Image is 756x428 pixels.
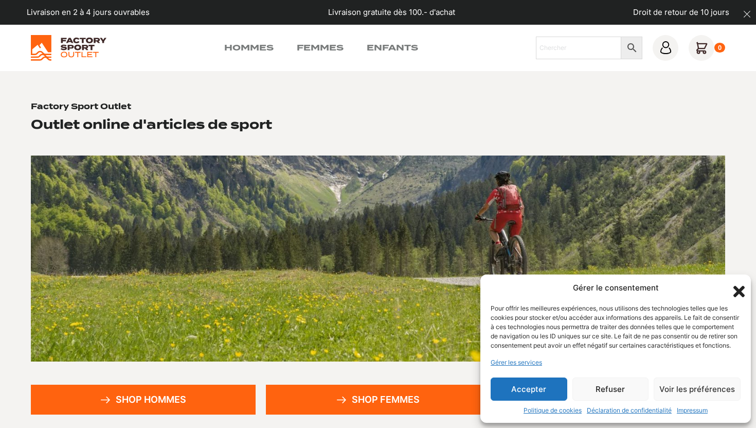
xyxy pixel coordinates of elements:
button: dismiss [738,5,756,23]
a: Enfants [367,42,418,54]
h1: Factory Sport Outlet [31,102,131,112]
a: Shop hommes [31,385,256,415]
div: Pour offrir les meilleures expériences, nous utilisons des technologies telles que les cookies po... [491,304,740,350]
div: Gérer le consentement [573,282,659,294]
button: Refuser [572,378,649,401]
a: Impressum [677,406,708,415]
a: Femmes [297,42,344,54]
a: Déclaration de confidentialité [587,406,672,415]
h2: Outlet online d'articles de sport [31,116,272,132]
a: Hommes [224,42,274,54]
div: Fermer la boîte de dialogue [730,283,741,293]
div: 0 [714,43,725,53]
a: Gérer les services [491,358,542,367]
a: Politique de cookies [524,406,582,415]
button: Accepter [491,378,567,401]
img: Factory Sport Outlet [31,35,106,61]
p: Droit de retour de 10 jours [633,7,729,19]
input: Chercher [536,37,622,59]
p: Livraison en 2 à 4 jours ouvrables [27,7,150,19]
p: Livraison gratuite dès 100.- d'achat [328,7,455,19]
a: Shop femmes [266,385,491,415]
button: Voir les préférences [654,378,741,401]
